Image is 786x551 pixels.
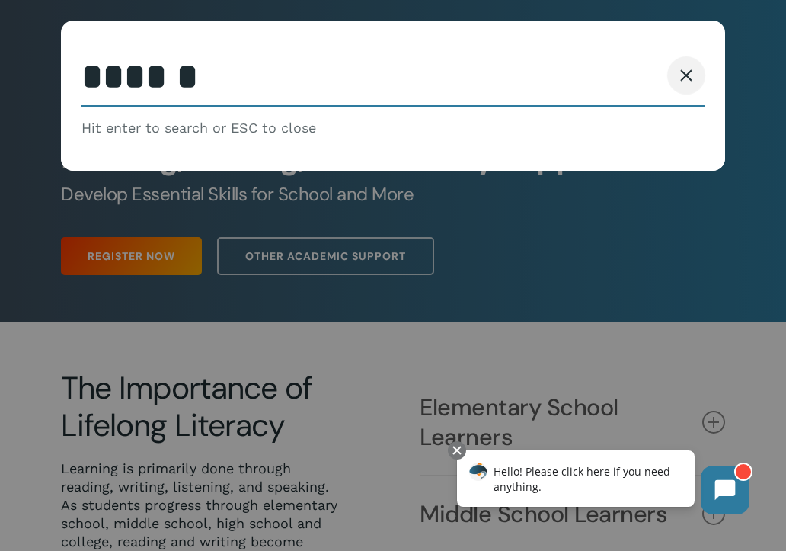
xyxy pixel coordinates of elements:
span: Hit enter to search or ESC to close [81,119,316,137]
a: Other Academic Support [217,237,434,275]
span: Register Now [88,248,175,264]
h1: Reading, Writing, and Literacy Support [61,140,725,177]
span: The Importance of Lifelong Literacy [61,368,312,446]
a: Elementary School Learners [420,370,725,475]
span: Other Academic Support [245,248,406,264]
iframe: Chatbot [441,438,765,530]
input: Search [81,49,705,107]
h5: Develop Essential Skills for School and More [61,182,725,207]
a: Register Now [61,237,202,275]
